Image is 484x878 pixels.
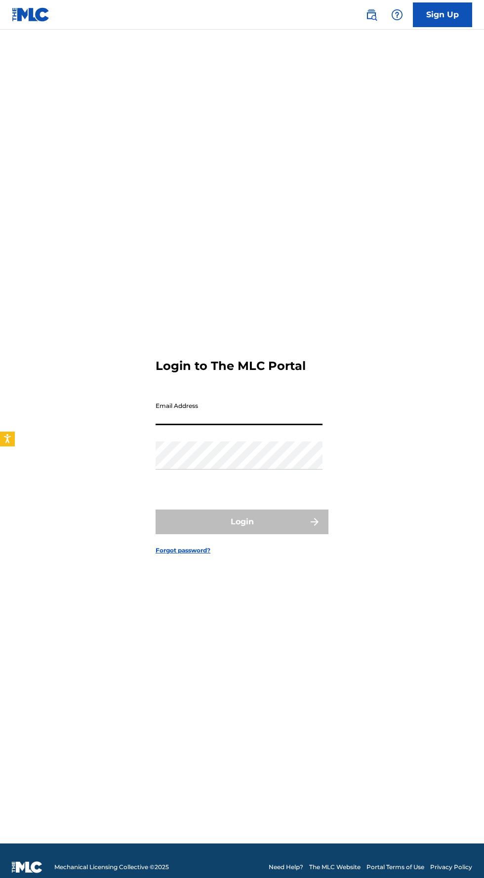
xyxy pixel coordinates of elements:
a: Public Search [362,5,381,25]
img: MLC Logo [12,7,50,22]
a: The MLC Website [309,863,361,872]
a: Privacy Policy [430,863,472,872]
a: Portal Terms of Use [366,863,424,872]
a: Need Help? [269,863,303,872]
img: search [365,9,377,21]
a: Sign Up [413,2,472,27]
span: Mechanical Licensing Collective © 2025 [54,863,169,872]
h3: Login to The MLC Portal [156,359,306,373]
div: Help [387,5,407,25]
a: Forgot password? [156,546,210,555]
img: logo [12,861,42,873]
img: help [391,9,403,21]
